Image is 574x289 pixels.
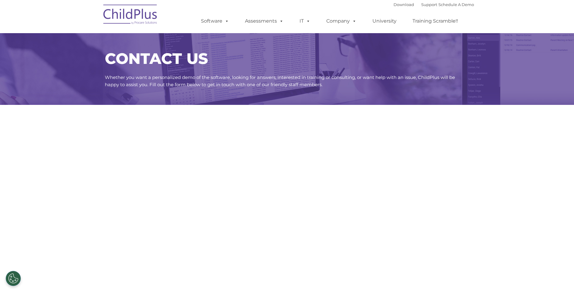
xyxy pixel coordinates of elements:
[195,15,235,27] a: Software
[105,74,455,87] span: Whether you want a personalized demo of the software, looking for answers, interested in training...
[394,2,474,7] font: |
[394,2,414,7] a: Download
[406,15,464,27] a: Training Scramble!!
[239,15,290,27] a: Assessments
[105,49,208,68] span: CONTACT US
[366,15,403,27] a: University
[438,2,474,7] a: Schedule A Demo
[293,15,316,27] a: IT
[6,271,21,286] button: Cookies Settings
[320,15,362,27] a: Company
[100,0,161,30] img: ChildPlus by Procare Solutions
[421,2,437,7] a: Support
